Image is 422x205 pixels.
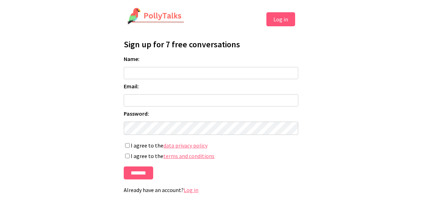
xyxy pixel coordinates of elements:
img: PollyTalks Logo [127,8,184,25]
label: Password: [124,110,298,117]
p: Already have an account? [124,186,298,193]
label: I agree to the [124,152,298,159]
label: I agree to the [124,142,298,149]
label: Email: [124,83,298,90]
h1: Sign up for 7 free conversations [124,39,298,50]
label: Name: [124,55,298,62]
a: terms and conditions [163,152,215,159]
a: Log in [184,186,198,193]
input: I agree to thedata privacy policy [125,143,130,148]
button: Log in [266,12,295,26]
input: I agree to theterms and conditions [125,153,130,158]
a: data privacy policy [163,142,207,149]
